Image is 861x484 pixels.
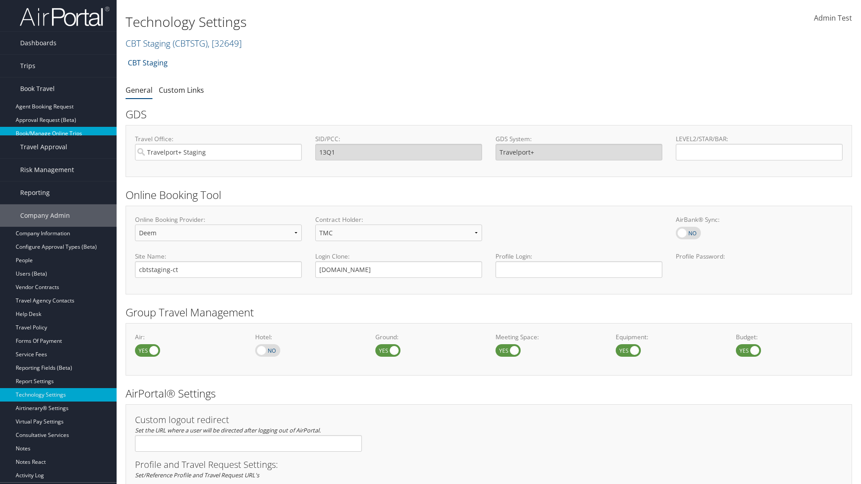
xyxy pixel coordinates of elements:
label: Profile Password: [676,252,843,277]
span: Company Admin [20,204,70,227]
a: CBT Staging [126,37,242,49]
span: Reporting [20,181,50,204]
label: AirBank® Sync: [676,215,843,224]
input: Profile Login: [496,261,662,278]
span: Book Travel [20,78,55,100]
span: Trips [20,55,35,77]
label: Travel Office: [135,134,302,143]
h2: GDS [126,107,845,122]
span: Risk Management [20,159,74,181]
label: Site Name: [135,252,302,261]
label: Profile Login: [496,252,662,277]
label: Contract Holder: [315,215,482,224]
label: Hotel: [255,333,362,341]
em: Set/Reference Profile and Travel Request URL's [135,471,259,479]
label: SID/PCC: [315,134,482,143]
a: Admin Test [814,4,852,32]
h2: Online Booking Tool [126,187,852,203]
h3: Custom logout redirect [135,415,362,424]
label: Budget: [736,333,843,341]
a: General [126,85,152,95]
a: Custom Links [159,85,204,95]
h3: Profile and Travel Request Settings: [135,460,843,469]
label: GDS System: [496,134,662,143]
label: AirBank® Sync [676,227,701,239]
span: Travel Approval [20,136,67,158]
h2: AirPortal® Settings [126,386,852,401]
label: Online Booking Provider: [135,215,302,224]
label: Meeting Space: [496,333,602,341]
h2: Group Travel Management [126,305,852,320]
label: Ground: [375,333,482,341]
a: CBT Staging [128,54,168,72]
span: ( CBTSTG ) [173,37,208,49]
label: Air: [135,333,242,341]
em: Set the URL where a user will be directed after logging out of AirPortal. [135,426,321,434]
span: Admin Test [814,13,852,23]
img: airportal-logo.png [20,6,109,27]
span: Dashboards [20,32,57,54]
span: , [ 32649 ] [208,37,242,49]
label: LEVEL2/STAR/BAR: [676,134,843,143]
h1: Technology Settings [126,13,610,31]
label: Login Clone: [315,252,482,261]
label: Equipment: [616,333,722,341]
